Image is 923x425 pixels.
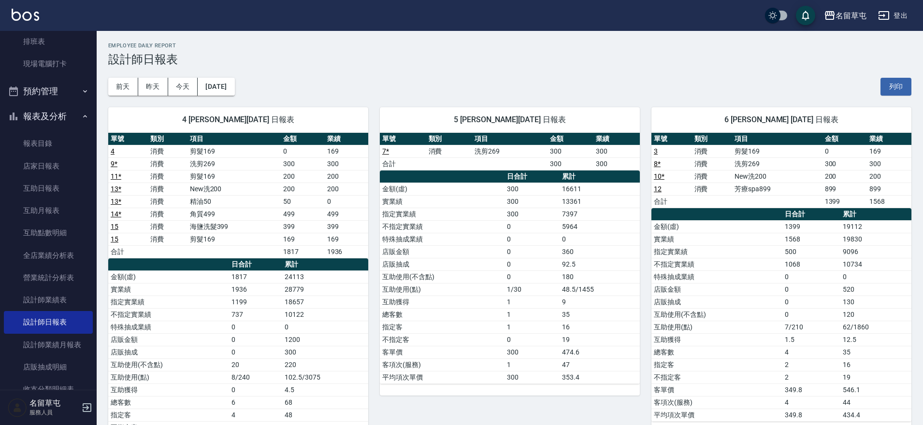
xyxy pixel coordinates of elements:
[187,170,281,183] td: 剪髮169
[4,79,93,104] button: 預約管理
[148,220,187,233] td: 消費
[560,296,640,308] td: 9
[281,195,324,208] td: 50
[505,233,560,245] td: 0
[281,233,324,245] td: 169
[380,133,426,145] th: 單號
[651,283,782,296] td: 店販金額
[822,133,867,145] th: 金額
[505,245,560,258] td: 0
[380,133,640,170] table: a dense table
[325,133,368,145] th: 業績
[472,145,548,157] td: 洗剪269
[782,296,840,308] td: 0
[692,183,733,195] td: 消費
[108,333,229,346] td: 店販金額
[187,133,281,145] th: 項目
[120,115,357,125] span: 4 [PERSON_NAME][DATE] 日報表
[187,145,281,157] td: 剪髮169
[840,296,911,308] td: 130
[380,308,505,321] td: 總客數
[281,157,324,170] td: 300
[782,358,840,371] td: 2
[148,133,187,145] th: 類別
[651,409,782,421] td: 平均項次單價
[4,104,93,129] button: 報表及分析
[4,53,93,75] a: 現場電腦打卡
[593,157,640,170] td: 300
[138,78,168,96] button: 昨天
[108,270,229,283] td: 金額(虛)
[822,157,867,170] td: 300
[651,296,782,308] td: 店販抽成
[108,283,229,296] td: 實業績
[782,208,840,221] th: 日合計
[505,321,560,333] td: 1
[281,145,324,157] td: 0
[663,115,900,125] span: 6 [PERSON_NAME] [DATE] 日報表
[426,145,473,157] td: 消費
[380,333,505,346] td: 不指定客
[840,233,911,245] td: 19830
[782,308,840,321] td: 0
[782,283,840,296] td: 0
[4,222,93,244] a: 互助點數明細
[505,296,560,308] td: 1
[505,333,560,346] td: 0
[229,270,282,283] td: 1817
[840,220,911,233] td: 19112
[505,346,560,358] td: 300
[593,145,640,157] td: 300
[380,170,640,384] table: a dense table
[229,346,282,358] td: 0
[229,308,282,321] td: 737
[548,145,594,157] td: 300
[654,147,658,155] a: 3
[732,170,822,183] td: New洗200
[560,208,640,220] td: 7397
[560,258,640,270] td: 92.5
[148,145,187,157] td: 消費
[840,208,911,221] th: 累計
[4,30,93,53] a: 排班表
[282,270,368,283] td: 24113
[505,371,560,383] td: 300
[380,245,505,258] td: 店販金額
[782,270,840,283] td: 0
[782,346,840,358] td: 4
[651,358,782,371] td: 指定客
[840,409,911,421] td: 434.4
[282,308,368,321] td: 10122
[380,371,505,383] td: 平均項次單價
[867,195,911,208] td: 1568
[822,170,867,183] td: 200
[782,220,840,233] td: 1399
[325,220,368,233] td: 399
[229,409,282,421] td: 4
[867,183,911,195] td: 899
[560,308,640,321] td: 35
[111,223,118,230] a: 15
[782,383,840,396] td: 349.8
[505,270,560,283] td: 0
[229,371,282,383] td: 8/240
[593,133,640,145] th: 業績
[108,133,148,145] th: 單號
[4,356,93,378] a: 店販抽成明細
[651,321,782,333] td: 互助使用(點)
[560,220,640,233] td: 5964
[281,208,324,220] td: 499
[325,208,368,220] td: 499
[796,6,815,25] button: save
[380,220,505,233] td: 不指定實業績
[282,371,368,383] td: 102.5/3075
[229,258,282,271] th: 日合計
[505,258,560,270] td: 0
[651,396,782,409] td: 客項次(服務)
[505,308,560,321] td: 1
[732,157,822,170] td: 洗剪269
[108,409,229,421] td: 指定客
[782,258,840,270] td: 1068
[651,133,911,208] table: a dense table
[380,183,505,195] td: 金額(虛)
